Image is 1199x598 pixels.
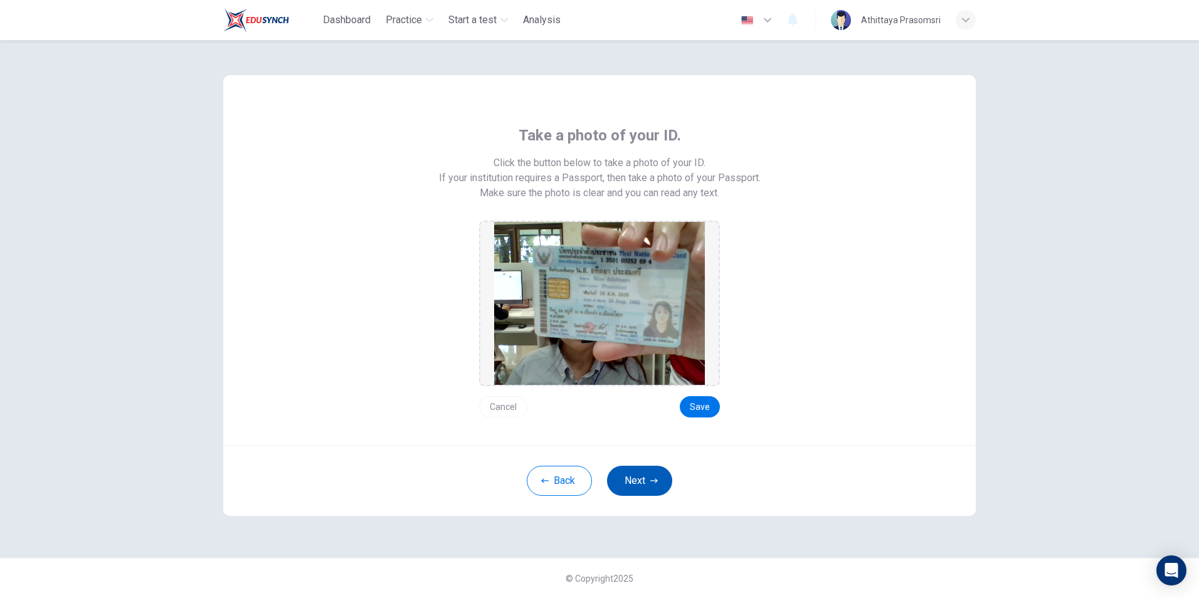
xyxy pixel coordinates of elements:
[223,8,289,33] img: Train Test logo
[523,13,561,28] span: Analysis
[831,10,851,30] img: Profile picture
[518,9,566,31] button: Analysis
[494,222,705,385] img: preview screemshot
[439,155,761,186] span: Click the button below to take a photo of your ID. If your institution requires a Passport, then ...
[519,125,681,145] span: Take a photo of your ID.
[607,466,672,496] button: Next
[443,9,513,31] button: Start a test
[680,396,720,417] button: Save
[386,13,422,28] span: Practice
[527,466,592,496] button: Back
[861,13,941,28] div: Athittaya Prasomsri
[223,8,318,33] a: Train Test logo
[1156,555,1186,585] div: Open Intercom Messenger
[318,9,376,31] button: Dashboard
[448,13,497,28] span: Start a test
[480,186,719,201] span: Make sure the photo is clear and you can read any text.
[566,574,633,584] span: © Copyright 2025
[323,13,371,28] span: Dashboard
[479,396,527,417] button: Cancel
[739,16,755,25] img: en
[381,9,438,31] button: Practice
